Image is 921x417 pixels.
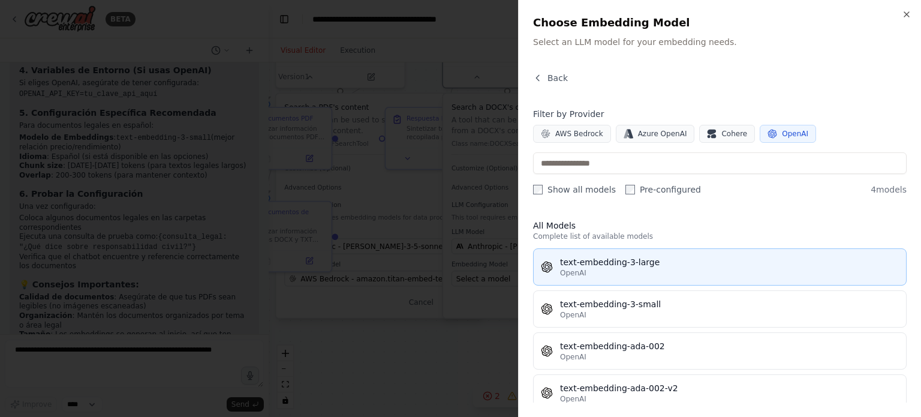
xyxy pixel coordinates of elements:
[699,125,755,143] button: Cohere
[560,394,586,404] span: OpenAI
[871,184,907,196] span: 4 models
[533,184,616,196] label: Show all models
[560,268,586,278] span: OpenAI
[533,332,907,370] button: text-embedding-ada-002OpenAI
[616,125,695,143] button: Azure OpenAI
[533,290,907,328] button: text-embedding-3-smallOpenAI
[625,184,701,196] label: Pre-configured
[560,340,899,352] div: text-embedding-ada-002
[533,125,611,143] button: AWS Bedrock
[560,298,899,310] div: text-embedding-3-small
[560,352,586,362] span: OpenAI
[560,382,899,394] div: text-embedding-ada-002-v2
[560,256,899,268] div: text-embedding-3-large
[533,232,907,241] p: Complete list of available models
[782,129,808,139] span: OpenAI
[533,248,907,286] button: text-embedding-3-largeOpenAI
[533,108,907,120] h4: Filter by Provider
[533,374,907,412] button: text-embedding-ada-002-v2OpenAI
[533,185,543,194] input: Show all models
[533,72,568,84] button: Back
[547,72,568,84] span: Back
[721,129,747,139] span: Cohere
[555,129,603,139] span: AWS Bedrock
[625,185,635,194] input: Pre-configured
[533,36,907,48] p: Select an LLM model for your embedding needs.
[533,14,907,31] h2: Choose Embedding Model
[560,310,586,320] span: OpenAI
[533,220,907,232] h3: All Models
[760,125,816,143] button: OpenAI
[638,129,687,139] span: Azure OpenAI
